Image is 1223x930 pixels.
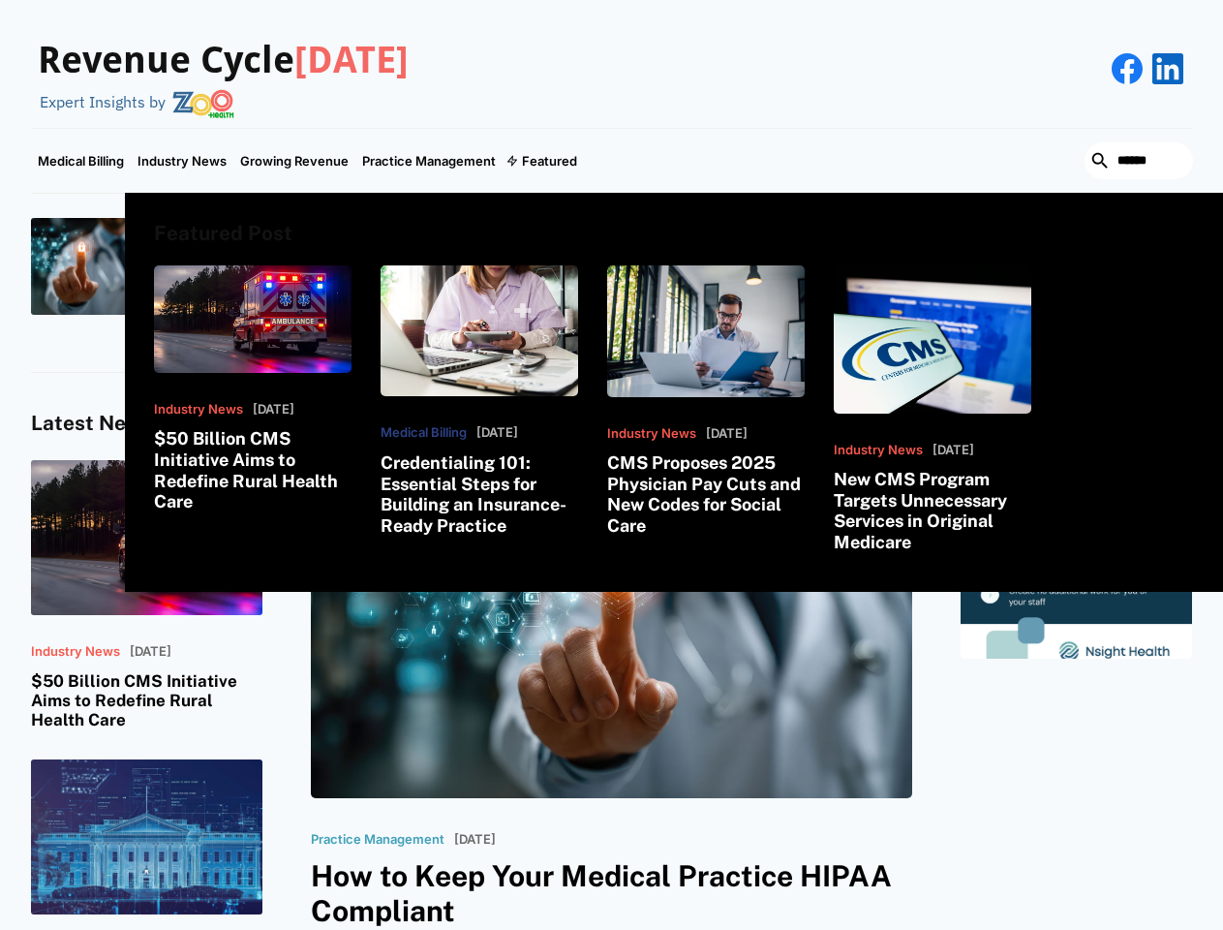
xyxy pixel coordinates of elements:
h3: Credentialing 101: Essential Steps for Building an Insurance-Ready Practice [381,452,578,536]
div: Expert Insights by [40,93,166,111]
a: Industry News[DATE]CMS Proposes 2025 Physician Pay Cuts and New Codes for Social Care [607,265,805,537]
p: [DATE] [933,443,974,458]
p: [DATE] [130,644,171,660]
p: [DATE] [454,832,496,848]
a: Practice ManagementHow to Keep Your Medical Practice HIPAA Compliant [31,218,300,315]
p: Industry News [607,426,696,442]
h3: $50 Billion CMS Initiative Aims to Redefine Rural Health Care [31,671,262,730]
a: Revenue Cycle[DATE]Expert Insights by [31,19,409,118]
div: Featured [503,129,584,193]
p: [DATE] [253,402,294,418]
p: Industry News [154,402,243,418]
a: Industry News[DATE]$50 Billion CMS Initiative Aims to Redefine Rural Health Care [31,460,262,730]
a: Industry News [131,129,233,193]
h3: CMS Proposes 2025 Physician Pay Cuts and New Codes for Social Care [607,452,805,536]
h3: New CMS Program Targets Unnecessary Services in Original Medicare [834,469,1031,552]
p: Medical Billing [381,425,467,441]
a: Practice Management [355,129,503,193]
p: [DATE] [706,426,748,442]
a: Medical Billing [31,129,131,193]
div: Featured [522,153,577,169]
h3: $50 Billion CMS Initiative Aims to Redefine Rural Health Care [154,428,352,511]
p: [DATE] [476,425,518,441]
p: Practice Management [311,832,444,848]
p: Industry News [31,644,120,660]
span: [DATE] [294,39,409,81]
a: Industry News[DATE]New CMS Program Targets Unnecessary Services in Original Medicare [834,265,1031,553]
a: Industry News[DATE]$50 Billion CMS Initiative Aims to Redefine Rural Health Care [154,265,352,512]
a: Growing Revenue [233,129,355,193]
p: Industry News [834,443,923,458]
h3: Revenue Cycle [38,39,409,83]
h4: Latest News [31,412,262,436]
a: Medical Billing[DATE]Credentialing 101: Essential Steps for Building an Insurance-Ready Practice [381,265,578,537]
h3: How to Keep Your Medical Practice HIPAA Compliant [311,858,913,928]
